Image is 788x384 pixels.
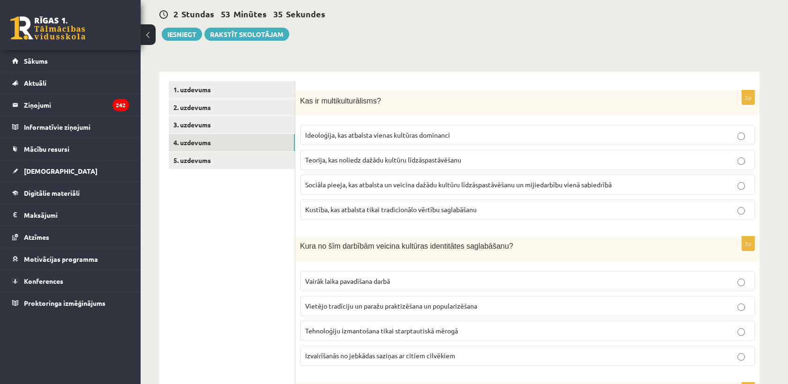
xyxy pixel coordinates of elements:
a: Sākums [12,50,129,72]
button: Iesniegt [162,28,202,41]
span: [DEMOGRAPHIC_DATA] [24,167,98,175]
legend: Ziņojumi [24,94,129,116]
span: Konferences [24,277,63,285]
a: Informatīvie ziņojumi [12,116,129,138]
a: 2. uzdevums [169,99,295,116]
span: Kura no šīm darbībām veicina kultūras identitātes saglabāšanu? [300,242,513,250]
span: Sociāla pieeja, kas atbalsta un veicina dažādu kultūru līdzāspastāvēšanu un mijiedarbību vienā sa... [305,180,612,189]
span: Aktuāli [24,79,46,87]
i: 242 [113,99,129,111]
span: Izvairīšanās no jebkādas saziņas ar citiem cilvēkiem [305,351,455,360]
input: Kustība, kas atbalsta tikai tradicionālo vērtību saglabāšanu [737,207,745,214]
a: Digitālie materiāli [12,182,129,204]
a: Maksājumi [12,204,129,226]
input: Vairāk laika pavadīšana darbā [737,279,745,286]
a: Atzīmes [12,226,129,248]
a: 1. uzdevums [169,81,295,98]
legend: Maksājumi [24,204,129,226]
a: Konferences [12,270,129,292]
span: Proktoringa izmēģinājums [24,299,105,307]
span: 2 [173,8,178,19]
span: Atzīmes [24,233,49,241]
span: Tehnoloģiju izmantošana tikai starptautiskā mērogā [305,326,458,335]
span: Mācību resursi [24,145,69,153]
a: 3. uzdevums [169,116,295,133]
a: Proktoringa izmēģinājums [12,292,129,314]
input: Ideoloģija, kas atbalsta vienas kultūras dominanci [737,133,745,140]
a: Mācību resursi [12,138,129,160]
input: Izvairīšanās no jebkādas saziņas ar citiem cilvēkiem [737,353,745,361]
a: Motivācijas programma [12,248,129,270]
span: Sākums [24,57,48,65]
a: Rakstīt skolotājam [204,28,289,41]
span: Kas ir multikulturālisms? [300,97,381,105]
p: 2p [742,236,755,251]
span: Sekundes [286,8,325,19]
input: Vietējo tradīciju un paražu praktizēšana un popularizēšana [737,303,745,311]
span: Teorija, kas noliedz dažādu kultūru līdzāspastāvēšanu [305,155,461,164]
a: [DEMOGRAPHIC_DATA] [12,160,129,182]
span: Motivācijas programma [24,255,98,263]
span: Vietējo tradīciju un paražu praktizēšana un popularizēšana [305,302,477,310]
a: Aktuāli [12,72,129,94]
a: 4. uzdevums [169,134,295,151]
legend: Informatīvie ziņojumi [24,116,129,138]
a: Ziņojumi242 [12,94,129,116]
span: Vairāk laika pavadīšana darbā [305,277,390,285]
span: 53 [221,8,230,19]
input: Teorija, kas noliedz dažādu kultūru līdzāspastāvēšanu [737,157,745,165]
input: Sociāla pieeja, kas atbalsta un veicina dažādu kultūru līdzāspastāvēšanu un mijiedarbību vienā sa... [737,182,745,190]
a: Rīgas 1. Tālmācības vidusskola [10,16,85,40]
span: Stundas [181,8,214,19]
span: Kustība, kas atbalsta tikai tradicionālo vērtību saglabāšanu [305,205,477,214]
span: Minūtes [233,8,267,19]
p: 2p [742,90,755,105]
span: 35 [273,8,283,19]
input: Tehnoloģiju izmantošana tikai starptautiskā mērogā [737,328,745,336]
a: 5. uzdevums [169,152,295,169]
span: Digitālie materiāli [24,189,80,197]
span: Ideoloģija, kas atbalsta vienas kultūras dominanci [305,131,450,139]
